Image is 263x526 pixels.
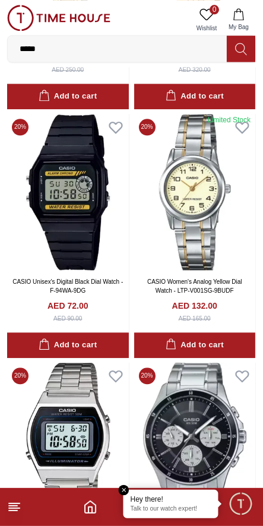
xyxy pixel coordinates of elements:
[131,505,211,514] p: Talk to our watch expert!
[83,500,97,514] a: Home
[166,90,224,103] div: Add to cart
[134,332,256,358] button: Add to cart
[12,278,123,294] a: CASIO Unisex's Digital Black Dial Watch - F-94WA-9DG
[208,115,251,125] div: Limited Stock
[7,332,129,358] button: Add to cart
[224,23,254,31] span: My Bag
[147,278,242,294] a: CASIO Women's Analog Yellow Dial Watch - LTP-V001SG-9BUDF
[179,65,211,74] div: AED 320.00
[166,338,224,352] div: Add to cart
[221,5,256,35] button: My Bag
[7,114,129,270] img: CASIO Unisex's Digital Black Dial Watch - F-94WA-9DG
[12,367,28,384] span: 20 %
[119,485,129,496] em: Close tooltip
[134,84,256,109] button: Add to cart
[47,300,88,312] h4: AED 72.00
[139,119,156,135] span: 20 %
[134,363,256,519] img: CASIO Men's Analog Black Dial Watch - MTP-1374D-1A3VDF
[39,338,97,352] div: Add to cart
[192,24,221,33] span: Wishlist
[52,65,84,74] div: AED 250.00
[12,119,28,135] span: 20 %
[172,300,217,312] h4: AED 132.00
[179,314,211,323] div: AED 165.00
[139,367,156,384] span: 20 %
[53,314,82,323] div: AED 90.00
[39,90,97,103] div: Add to cart
[7,363,129,519] img: CASIO Women's Digital Black Dial Watch - B640WD-1AVDF
[134,114,256,270] img: CASIO Women's Analog Yellow Dial Watch - LTP-V001SG-9BUDF
[228,491,254,517] div: Chat Widget
[192,5,221,35] a: 0Wishlist
[7,5,110,31] img: ...
[210,5,219,14] span: 0
[7,84,129,109] button: Add to cart
[131,495,211,504] div: Hey there!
